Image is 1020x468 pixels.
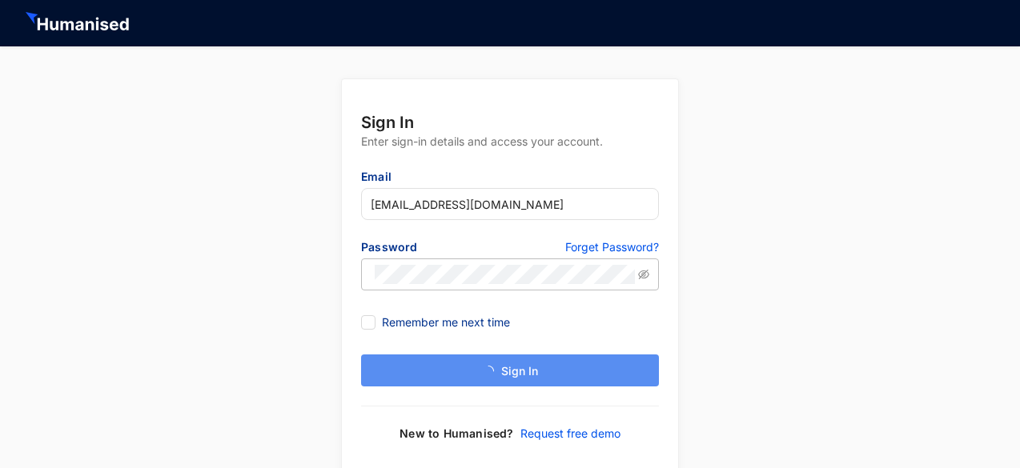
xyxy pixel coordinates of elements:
p: Enter sign-in details and access your account. [361,134,659,169]
p: New to Humanised? [400,426,513,442]
span: loading [481,364,496,378]
span: eye-invisible [638,269,649,280]
span: Sign In [501,363,538,379]
p: Sign In [361,111,659,134]
a: Forget Password? [565,239,659,258]
input: Enter your email [361,188,659,220]
p: Password [361,239,510,258]
button: Sign In [361,354,659,386]
a: Request free demo [514,426,620,442]
img: HeaderHumanisedNameIcon.51e74e20af0cdc04d39a069d6394d6d9.svg [26,12,132,34]
p: Email [361,169,659,188]
span: Remember me next time [375,314,516,331]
